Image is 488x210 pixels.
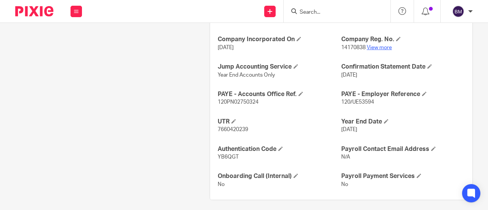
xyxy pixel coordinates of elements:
h4: Jump Accounting Service [218,63,341,71]
span: Year End Accounts Only [218,72,275,78]
input: Search [299,9,368,16]
h4: PAYE - Employer Reference [341,90,465,98]
span: No [218,182,225,187]
span: [DATE] [341,72,357,78]
span: 120PN02750324 [218,99,258,105]
span: 7660420239 [218,127,248,132]
h4: Payroll Contact Email Address [341,145,465,153]
h4: Authentication Code [218,145,341,153]
span: No [341,182,348,187]
h4: Company Incorporated On [218,35,341,43]
span: N/A [341,154,350,160]
h4: PAYE - Accounts Office Ref. [218,90,341,98]
h4: Year End Date [341,118,465,126]
h4: Company Reg. No. [341,35,465,43]
h4: UTR [218,118,341,126]
a: View more [367,45,392,50]
span: 14170838 [341,45,366,50]
h4: Payroll Payment Services [341,172,465,180]
span: [DATE] [218,45,234,50]
h4: Onboarding Call (Internal) [218,172,341,180]
h4: Confirmation Statement Date [341,63,465,71]
span: [DATE] [341,127,357,132]
img: Pixie [15,6,53,16]
span: 120/UE53594 [341,99,374,105]
img: svg%3E [452,5,464,18]
span: YB6QGT [218,154,239,160]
